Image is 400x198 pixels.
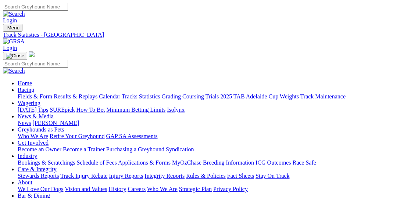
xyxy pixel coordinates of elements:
button: Toggle navigation [3,52,27,60]
a: We Love Our Dogs [18,186,63,192]
a: Purchasing a Greyhound [106,146,164,152]
a: Calendar [99,93,120,100]
span: Menu [7,25,19,30]
a: Statistics [139,93,160,100]
div: About [18,186,397,192]
div: News & Media [18,120,397,126]
a: Careers [128,186,146,192]
a: News [18,120,31,126]
a: Applications & Forms [118,159,171,166]
img: Search [3,11,25,17]
a: Integrity Reports [144,173,185,179]
a: Login [3,45,17,51]
a: Coursing [182,93,204,100]
a: Minimum Betting Limits [106,107,165,113]
a: Greyhounds as Pets [18,126,64,133]
div: Care & Integrity [18,173,397,179]
a: Track Injury Rebate [60,173,107,179]
a: Stay On Track [256,173,289,179]
a: Fact Sheets [227,173,254,179]
a: Weights [280,93,299,100]
a: SUREpick [50,107,75,113]
img: Search [3,68,25,74]
a: Grading [162,93,181,100]
a: Rules & Policies [186,173,226,179]
a: Track Maintenance [300,93,346,100]
a: Injury Reports [109,173,143,179]
a: Bookings & Scratchings [18,159,75,166]
a: Results & Replays [54,93,97,100]
img: logo-grsa-white.png [29,51,35,57]
input: Search [3,3,68,11]
a: Retire Your Greyhound [50,133,105,139]
a: About [18,179,32,186]
a: Track Statistics - [GEOGRAPHIC_DATA] [3,32,397,38]
a: Login [3,17,17,24]
a: How To Bet [76,107,105,113]
a: Industry [18,153,37,159]
div: Greyhounds as Pets [18,133,397,140]
div: Racing [18,93,397,100]
a: Care & Integrity [18,166,57,172]
a: ICG Outcomes [256,159,291,166]
a: GAP SA Assessments [106,133,158,139]
a: Syndication [166,146,194,152]
a: Race Safe [292,159,316,166]
a: Stewards Reports [18,173,59,179]
a: Get Involved [18,140,49,146]
a: Wagering [18,100,40,106]
a: Fields & Form [18,93,52,100]
a: Breeding Information [203,159,254,166]
a: Racing [18,87,34,93]
a: Vision and Values [65,186,107,192]
a: Trials [205,93,219,100]
a: Schedule of Fees [76,159,117,166]
a: Become a Trainer [63,146,105,152]
img: GRSA [3,38,25,45]
a: Tracks [122,93,137,100]
input: Search [3,60,68,68]
a: Home [18,80,32,86]
div: Wagering [18,107,397,113]
a: Become an Owner [18,146,61,152]
a: MyOzChase [172,159,201,166]
a: 2025 TAB Adelaide Cup [220,93,278,100]
a: News & Media [18,113,54,119]
img: Close [6,53,24,59]
a: Strategic Plan [179,186,212,192]
a: Privacy Policy [213,186,248,192]
button: Toggle navigation [3,24,22,32]
div: Industry [18,159,397,166]
a: Who We Are [147,186,178,192]
a: [DATE] Tips [18,107,48,113]
a: [PERSON_NAME] [32,120,79,126]
a: Who We Are [18,133,48,139]
a: History [108,186,126,192]
div: Get Involved [18,146,397,153]
a: Isolynx [167,107,185,113]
